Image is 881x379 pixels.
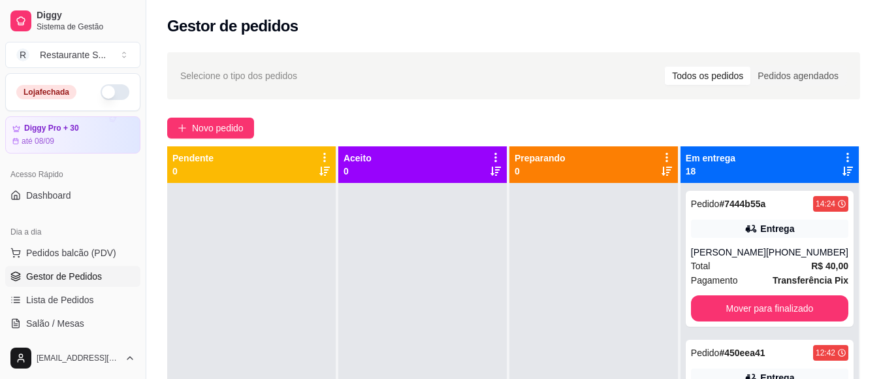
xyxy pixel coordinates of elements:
span: Pagamento [691,273,738,288]
p: 18 [686,165,735,178]
a: Diggy Botnovo [5,337,140,357]
button: Pedidos balcão (PDV) [5,242,140,263]
a: Salão / Mesas [5,313,140,334]
span: Pedido [691,348,720,358]
div: 14:24 [816,199,835,209]
p: 0 [344,165,372,178]
div: Entrega [760,222,794,235]
strong: # 7444b55a [719,199,765,209]
span: R [16,48,29,61]
div: Todos os pedidos [665,67,750,85]
div: Restaurante S ... [40,48,106,61]
span: Diggy [37,10,135,22]
a: Gestor de Pedidos [5,266,140,287]
article: até 08/09 [22,136,54,146]
button: [EMAIL_ADDRESS][DOMAIN_NAME] [5,342,140,374]
span: Lista de Pedidos [26,293,94,306]
span: [EMAIL_ADDRESS][DOMAIN_NAME] [37,353,120,363]
span: Dashboard [26,189,71,202]
p: Pendente [172,152,214,165]
span: Pedido [691,199,720,209]
div: Acesso Rápido [5,164,140,185]
span: plus [178,124,187,133]
span: Novo pedido [192,121,244,135]
span: Total [691,259,711,273]
span: Sistema de Gestão [37,22,135,32]
a: DiggySistema de Gestão [5,5,140,37]
p: Aceito [344,152,372,165]
h2: Gestor de pedidos [167,16,298,37]
button: Select a team [5,42,140,68]
strong: R$ 40,00 [811,261,848,271]
p: 0 [172,165,214,178]
span: Gestor de Pedidos [26,270,102,283]
a: Lista de Pedidos [5,289,140,310]
strong: Transferência Pix [773,275,848,286]
span: Salão / Mesas [26,317,84,330]
div: 12:42 [816,348,835,358]
span: Selecione o tipo dos pedidos [180,69,297,83]
p: Preparando [515,152,566,165]
strong: # 450eea41 [719,348,765,358]
div: [PERSON_NAME] [691,246,766,259]
button: Mover para finalizado [691,295,848,321]
div: Loja fechada [16,85,76,99]
button: Alterar Status [101,84,129,100]
div: Pedidos agendados [750,67,846,85]
span: Pedidos balcão (PDV) [26,246,116,259]
button: Novo pedido [167,118,254,139]
div: Dia a dia [5,222,140,242]
a: Dashboard [5,185,140,206]
a: Diggy Pro + 30até 08/09 [5,116,140,154]
article: Diggy Pro + 30 [24,124,79,133]
p: 0 [515,165,566,178]
p: Em entrega [686,152,735,165]
div: [PHONE_NUMBER] [766,246,848,259]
